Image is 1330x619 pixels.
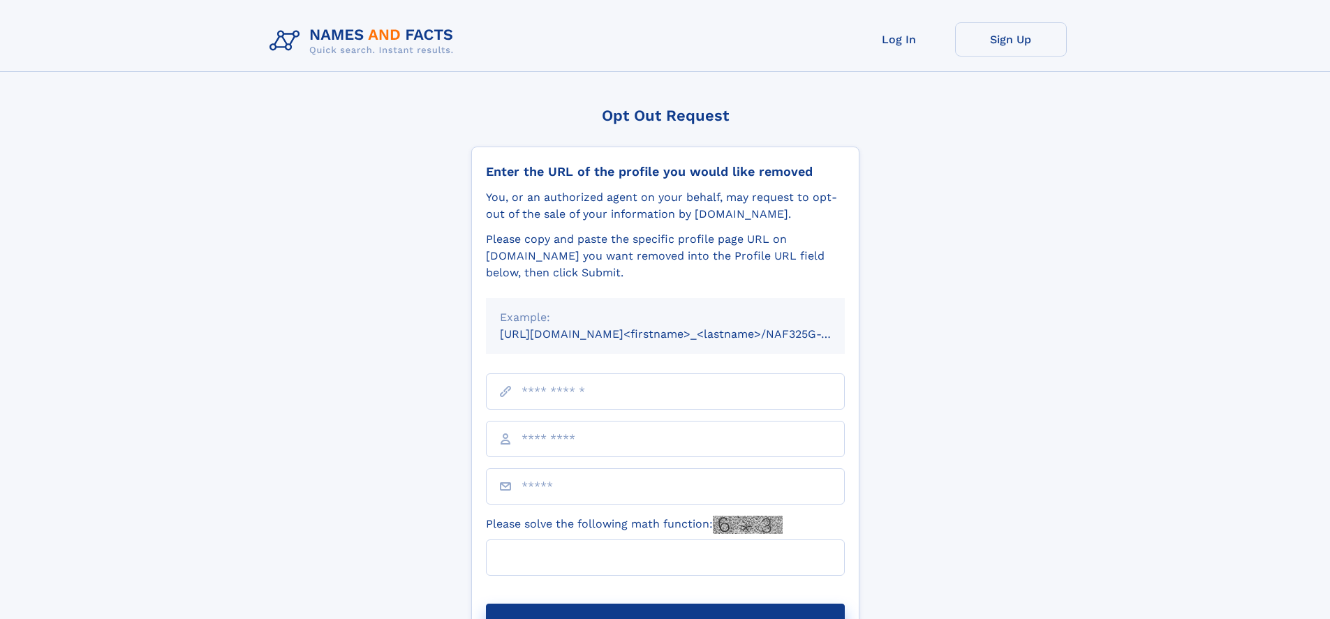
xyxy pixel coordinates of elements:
[486,164,845,179] div: Enter the URL of the profile you would like removed
[486,189,845,223] div: You, or an authorized agent on your behalf, may request to opt-out of the sale of your informatio...
[500,309,831,326] div: Example:
[486,516,783,534] label: Please solve the following math function:
[264,22,465,60] img: Logo Names and Facts
[500,327,871,341] small: [URL][DOMAIN_NAME]<firstname>_<lastname>/NAF325G-xxxxxxxx
[471,107,859,124] div: Opt Out Request
[486,231,845,281] div: Please copy and paste the specific profile page URL on [DOMAIN_NAME] you want removed into the Pr...
[955,22,1067,57] a: Sign Up
[843,22,955,57] a: Log In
